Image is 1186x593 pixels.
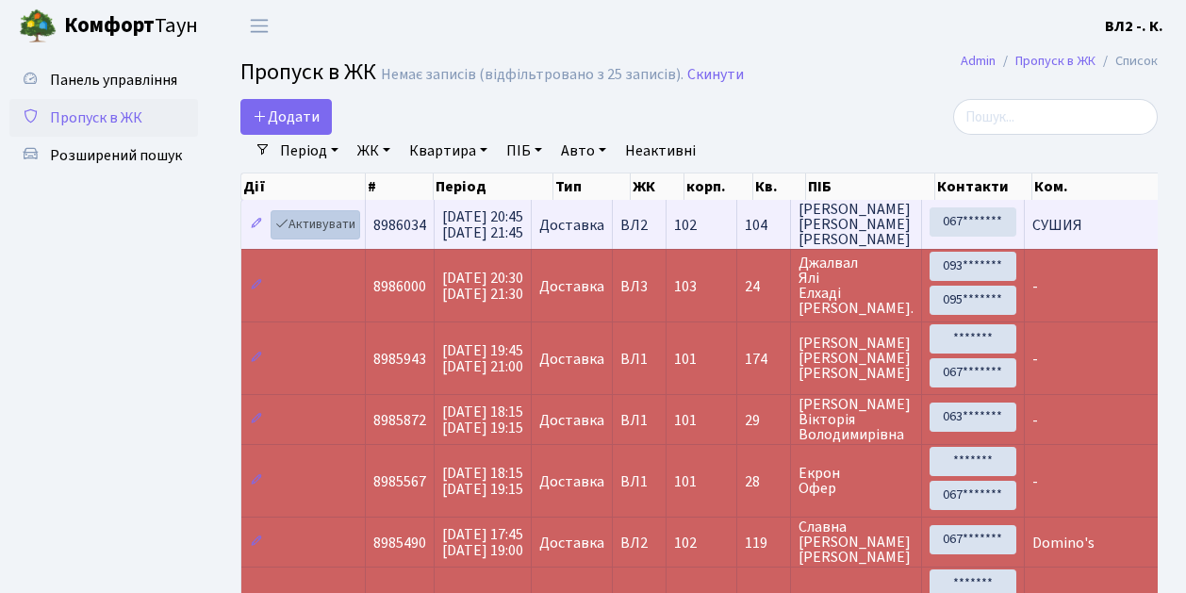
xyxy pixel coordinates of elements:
a: Неактивні [618,135,703,167]
a: Розширений пошук [9,137,198,174]
span: Доставка [539,352,604,367]
span: - [1032,276,1038,297]
a: Пропуск в ЖК [9,99,198,137]
span: 28 [745,474,782,489]
span: Доставка [539,413,604,428]
th: Контакти [935,173,1031,200]
span: ВЛ3 [620,279,658,294]
span: Таун [64,10,198,42]
span: СУШИЯ [1032,215,1082,236]
th: Дії [241,173,366,200]
span: 8985490 [373,533,426,553]
span: ВЛ2 [620,218,658,233]
b: ВЛ2 -. К. [1105,16,1163,37]
span: 101 [674,471,697,492]
span: [DATE] 18:15 [DATE] 19:15 [442,463,523,500]
span: Domino's [1032,533,1095,553]
th: корп. [684,173,753,200]
span: 104 [745,218,782,233]
span: 103 [674,276,697,297]
span: [PERSON_NAME] Вікторія Володимирівна [799,397,914,442]
th: Тип [553,173,631,200]
span: 102 [674,215,697,236]
span: [DATE] 19:45 [DATE] 21:00 [442,340,523,377]
span: [DATE] 20:30 [DATE] 21:30 [442,268,523,305]
a: ПІБ [499,135,550,167]
li: Список [1095,51,1158,72]
span: 8985567 [373,471,426,492]
th: Кв. [753,173,806,200]
span: Додати [253,107,320,127]
a: Авто [553,135,614,167]
th: ПІБ [806,173,935,200]
span: 119 [745,535,782,551]
span: 174 [745,352,782,367]
a: Панель управління [9,61,198,99]
span: [DATE] 20:45 [DATE] 21:45 [442,206,523,243]
span: 102 [674,533,697,553]
a: Admin [961,51,996,71]
span: ВЛ2 [620,535,658,551]
input: Пошук... [953,99,1158,135]
span: Джалвал Ялі Елхаді [PERSON_NAME]. [799,255,914,316]
span: 8985943 [373,349,426,370]
span: - [1032,349,1038,370]
span: 8986034 [373,215,426,236]
span: 8985872 [373,410,426,431]
span: Доставка [539,535,604,551]
span: ВЛ1 [620,413,658,428]
span: Екрон Офер [799,466,914,496]
span: - [1032,410,1038,431]
span: Пропуск в ЖК [50,107,142,128]
span: Доставка [539,279,604,294]
span: Доставка [539,474,604,489]
span: Пропуск в ЖК [240,56,376,89]
span: Панель управління [50,70,177,91]
img: logo.png [19,8,57,45]
span: 101 [674,410,697,431]
span: [DATE] 17:45 [DATE] 19:00 [442,524,523,561]
a: Активувати [271,210,360,239]
th: Період [434,173,553,200]
a: Пропуск в ЖК [1015,51,1095,71]
b: Комфорт [64,10,155,41]
a: Додати [240,99,332,135]
th: ЖК [631,173,684,200]
span: Розширений пошук [50,145,182,166]
a: ВЛ2 -. К. [1105,15,1163,38]
span: Доставка [539,218,604,233]
span: ВЛ1 [620,474,658,489]
span: [DATE] 18:15 [DATE] 19:15 [442,402,523,438]
div: Немає записів (відфільтровано з 25 записів). [381,66,684,84]
a: Період [272,135,346,167]
span: 29 [745,413,782,428]
span: [PERSON_NAME] [PERSON_NAME] [PERSON_NAME] [799,336,914,381]
th: # [366,173,434,200]
button: Переключити навігацію [236,10,283,41]
span: [PERSON_NAME] [PERSON_NAME] [PERSON_NAME] [799,202,914,247]
a: ЖК [350,135,398,167]
span: 101 [674,349,697,370]
span: - [1032,471,1038,492]
a: Скинути [687,66,744,84]
nav: breadcrumb [932,41,1186,81]
a: Квартира [402,135,495,167]
span: 8986000 [373,276,426,297]
span: 24 [745,279,782,294]
span: Славна [PERSON_NAME] [PERSON_NAME] [799,519,914,565]
span: ВЛ1 [620,352,658,367]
